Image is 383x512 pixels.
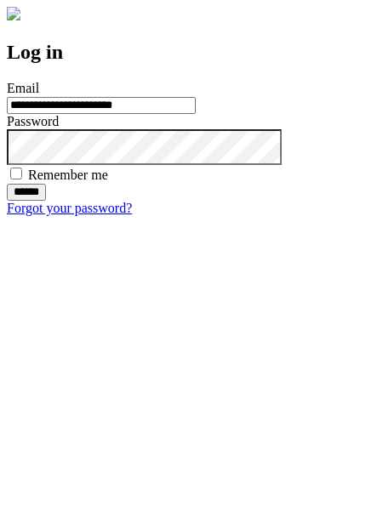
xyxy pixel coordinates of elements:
[7,7,20,20] img: logo-4e3dc11c47720685a147b03b5a06dd966a58ff35d612b21f08c02c0306f2b779.png
[7,114,59,128] label: Password
[7,81,39,95] label: Email
[28,168,108,182] label: Remember me
[7,201,132,215] a: Forgot your password?
[7,41,376,64] h2: Log in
